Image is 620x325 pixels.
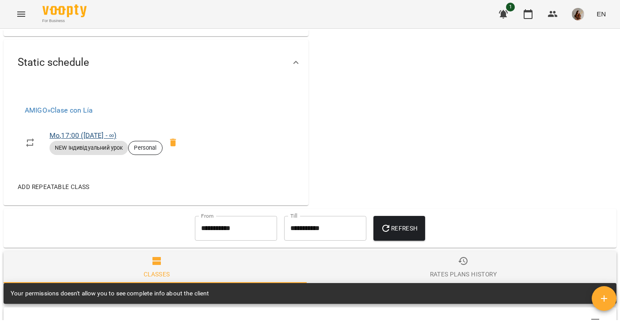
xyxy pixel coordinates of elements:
span: For Business [42,18,87,24]
button: Add repeatable class [14,179,93,195]
span: NEW Індивідуальний урок [49,144,128,152]
div: Classes [144,269,170,280]
span: Delete scheduled class Clase con Lía Mo 17:00 of the client Анастасія Грекова [163,132,184,153]
span: 1 [506,3,515,11]
div: Rates Plans History [430,269,497,280]
span: Refresh [380,223,418,234]
span: Add repeatable class [18,181,90,192]
span: EN [597,9,606,19]
span: Personal [129,144,162,152]
button: Refresh [373,216,425,241]
div: Your permissions doesn't allow you to see complete info about the client [11,286,209,302]
a: Mo,17:00 ([DATE] - ∞) [49,131,116,140]
button: Menu [11,4,32,25]
span: Static schedule [18,56,89,69]
button: EN [593,6,609,22]
img: Voopty Logo [42,4,87,17]
div: Static schedule [4,40,308,85]
img: 3ce433daf340da6b7c5881d4c37f3cdb.png [572,8,584,20]
a: AMIGO»Clase con Lía [25,106,93,114]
